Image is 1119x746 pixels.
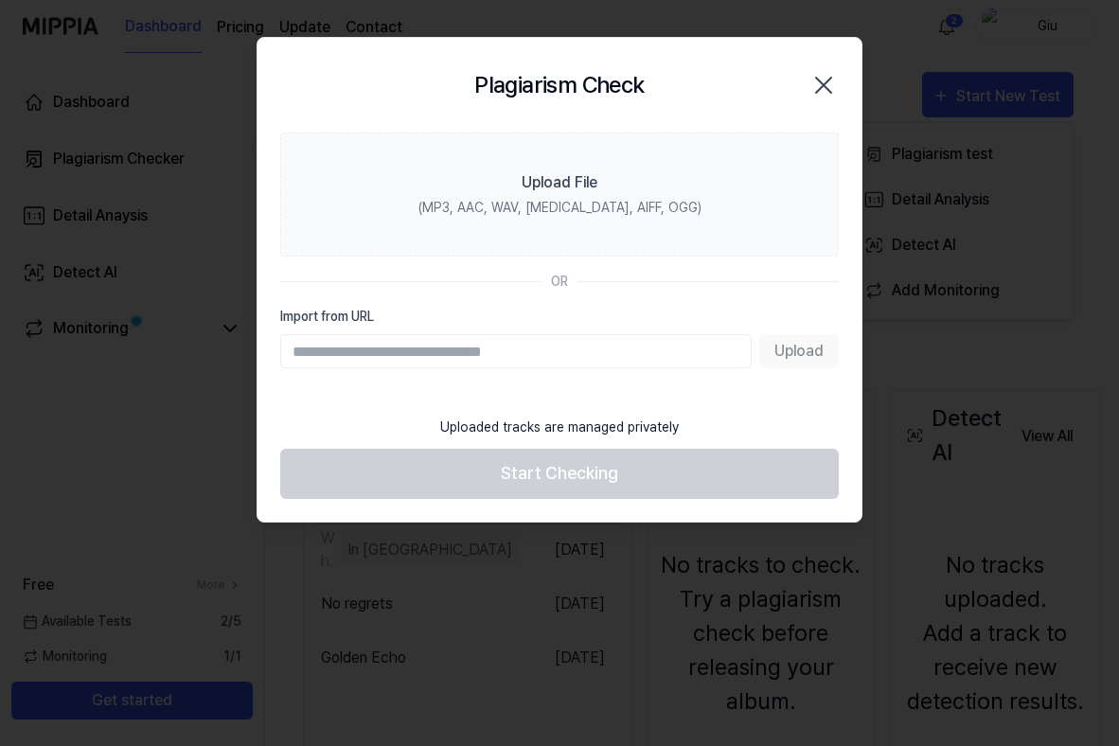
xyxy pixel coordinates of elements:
[551,272,568,292] div: OR
[429,406,690,449] div: Uploaded tracks are managed privately
[418,198,702,218] div: (MP3, AAC, WAV, [MEDICAL_DATA], AIFF, OGG)
[280,307,839,327] label: Import from URL
[522,171,597,194] div: Upload File
[474,68,644,102] h2: Plagiarism Check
